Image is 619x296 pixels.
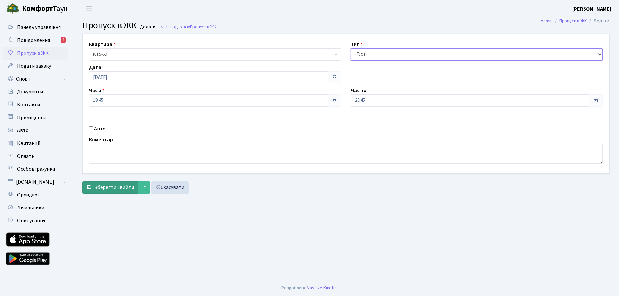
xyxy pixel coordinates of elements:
[17,127,29,134] span: Авто
[587,17,609,24] li: Додати
[17,50,49,57] span: Пропуск в ЖК
[307,284,337,291] a: Massive Kinetic
[94,125,106,133] label: Авто
[94,184,134,191] span: Зберегти і вийти
[3,85,68,98] a: Документи
[17,62,51,70] span: Подати заявку
[82,19,137,32] span: Пропуск в ЖК
[22,4,68,14] span: Таун
[3,163,68,176] a: Особові рахунки
[17,166,55,173] span: Особові рахунки
[3,188,68,201] a: Орендарі
[89,87,104,94] label: Час з
[3,176,68,188] a: [DOMAIN_NAME]
[61,37,66,43] div: 4
[190,24,216,30] span: Пропуск в ЖК
[3,201,68,214] a: Лічильники
[541,17,553,24] a: Admin
[82,181,138,194] button: Зберегти і вийти
[6,3,19,15] img: logo.png
[3,150,68,163] a: Оплати
[351,87,367,94] label: Час по
[3,47,68,60] a: Пропуск в ЖК
[572,5,611,13] a: [PERSON_NAME]
[151,181,189,194] a: Скасувати
[17,191,39,198] span: Орендарі
[89,63,101,71] label: Дата
[3,137,68,150] a: Квитанції
[17,153,34,160] span: Оплати
[17,217,45,224] span: Опитування
[531,14,619,28] nav: breadcrumb
[17,37,50,44] span: Повідомлення
[3,34,68,47] a: Повідомлення4
[139,24,157,30] small: Додати .
[22,4,53,14] b: Комфорт
[89,136,113,144] label: Коментар
[3,98,68,111] a: Контакти
[160,24,216,30] a: Назад до всіхПропуск в ЖК
[17,140,41,147] span: Квитанції
[81,4,97,14] button: Переключити навігацію
[89,48,341,61] span: <b>КТ</b>&nbsp;&nbsp;&nbsp;&nbsp;5-69
[3,72,68,85] a: Спорт
[3,124,68,137] a: Авто
[17,101,40,108] span: Контакти
[3,60,68,72] a: Подати заявку
[93,51,333,58] span: <b>КТ</b>&nbsp;&nbsp;&nbsp;&nbsp;5-69
[17,114,46,121] span: Приміщення
[93,51,99,58] b: КТ
[3,111,68,124] a: Приміщення
[3,214,68,227] a: Опитування
[17,204,44,211] span: Лічильники
[3,21,68,34] a: Панель управління
[17,88,43,95] span: Документи
[559,17,587,24] a: Пропуск в ЖК
[17,24,61,31] span: Панель управління
[281,284,338,291] div: Розроблено .
[89,41,115,48] label: Квартира
[351,41,363,48] label: Тип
